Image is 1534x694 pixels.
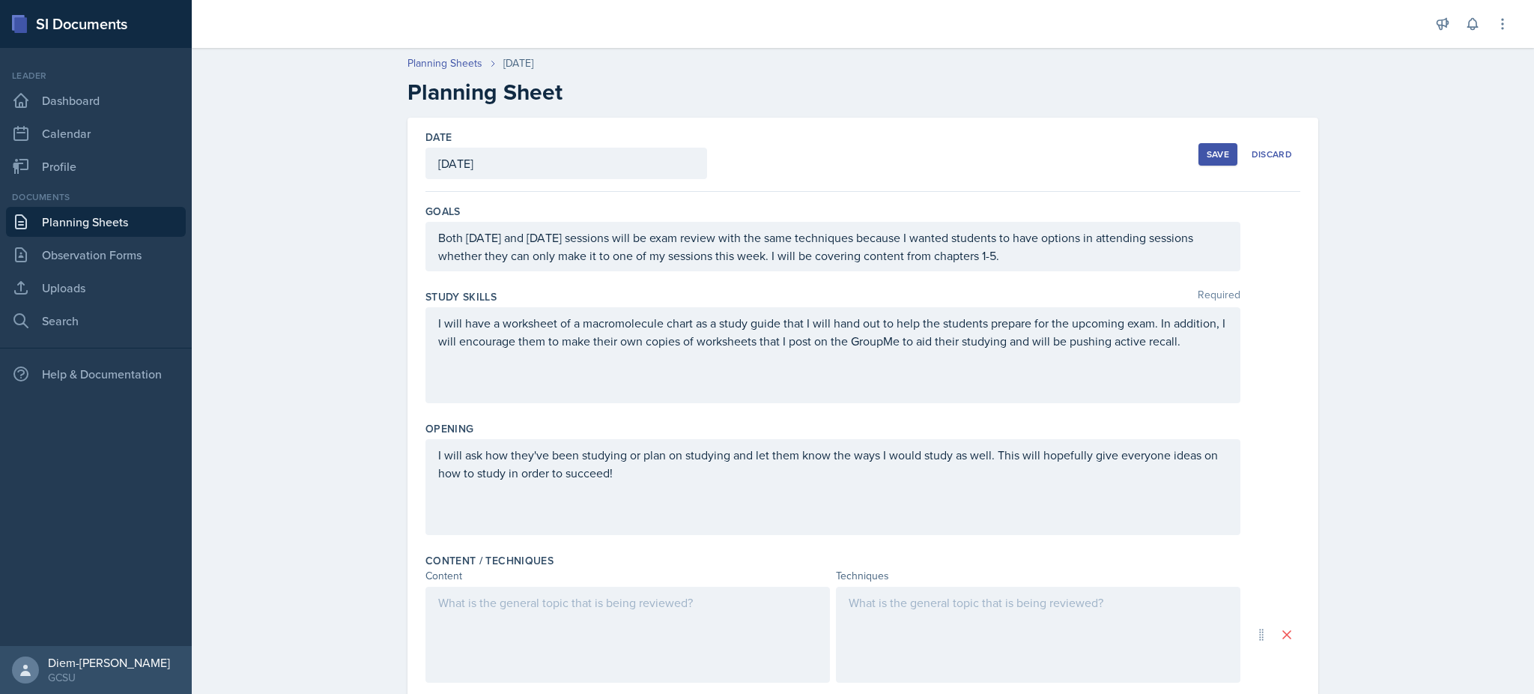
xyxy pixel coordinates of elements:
label: Content / Techniques [425,553,554,568]
a: Planning Sheets [6,207,186,237]
div: GCSU [48,670,170,685]
button: Save [1198,143,1237,166]
label: Study Skills [425,289,497,304]
div: Documents [6,190,186,204]
span: Required [1198,289,1240,304]
a: Dashboard [6,85,186,115]
label: Opening [425,421,473,436]
a: Planning Sheets [407,55,482,71]
div: Techniques [836,568,1240,584]
div: [DATE] [503,55,533,71]
div: Discard [1252,148,1292,160]
p: I will ask how they've been studying or plan on studying and let them know the ways I would study... [438,446,1228,482]
div: Leader [6,69,186,82]
a: Profile [6,151,186,181]
label: Goals [425,204,461,219]
button: Discard [1243,143,1300,166]
div: Save [1207,148,1229,160]
a: Observation Forms [6,240,186,270]
a: Uploads [6,273,186,303]
p: I will have a worksheet of a macromolecule chart as a study guide that I will hand out to help th... [438,314,1228,350]
h2: Planning Sheet [407,79,1318,106]
div: Help & Documentation [6,359,186,389]
div: Diem-[PERSON_NAME] [48,655,170,670]
p: Both [DATE] and [DATE] sessions will be exam review with the same techniques because I wanted stu... [438,229,1228,265]
a: Search [6,306,186,336]
div: Content [425,568,830,584]
label: Date [425,130,452,145]
a: Calendar [6,118,186,148]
